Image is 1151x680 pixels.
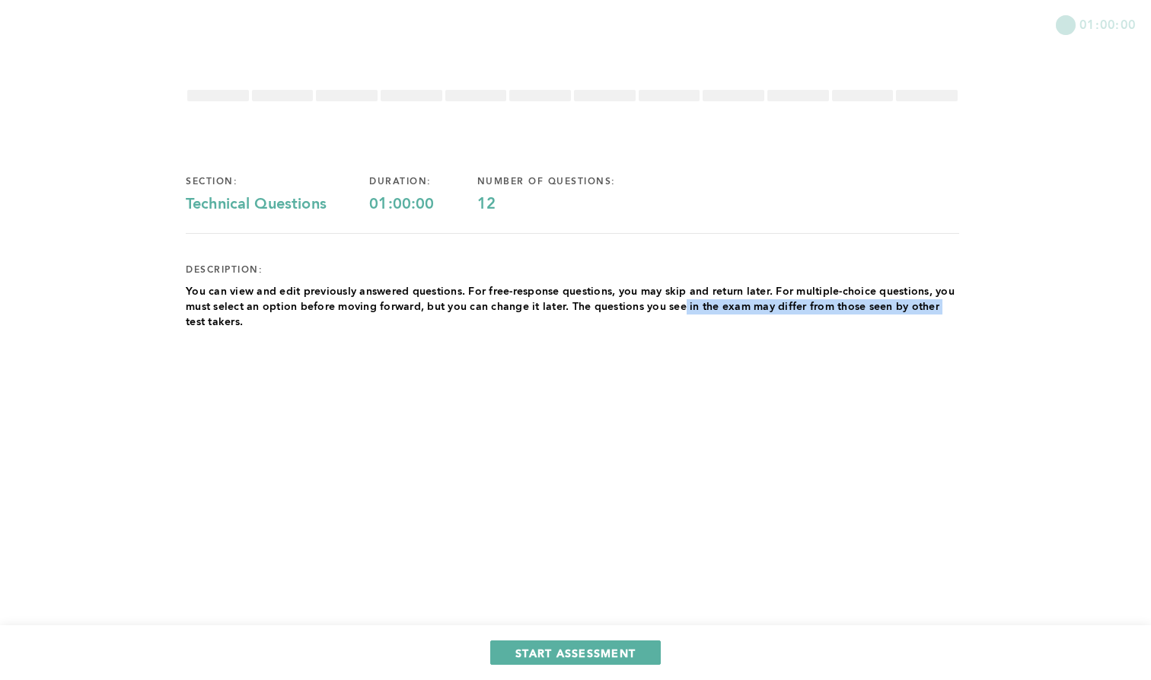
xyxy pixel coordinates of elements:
span: 01:00:00 [1079,15,1136,33]
div: 01:00:00 [369,196,477,214]
button: START ASSESSMENT [490,640,661,665]
div: duration: [369,176,477,188]
div: number of questions: [477,176,658,188]
span: START ASSESSMENT [515,646,636,660]
div: description: [186,264,263,276]
div: 12 [477,196,658,214]
div: section: [186,176,369,188]
p: You can view and edit previously answered questions. For free-response questions, you may skip an... [186,284,959,330]
div: Technical Questions [186,196,369,214]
